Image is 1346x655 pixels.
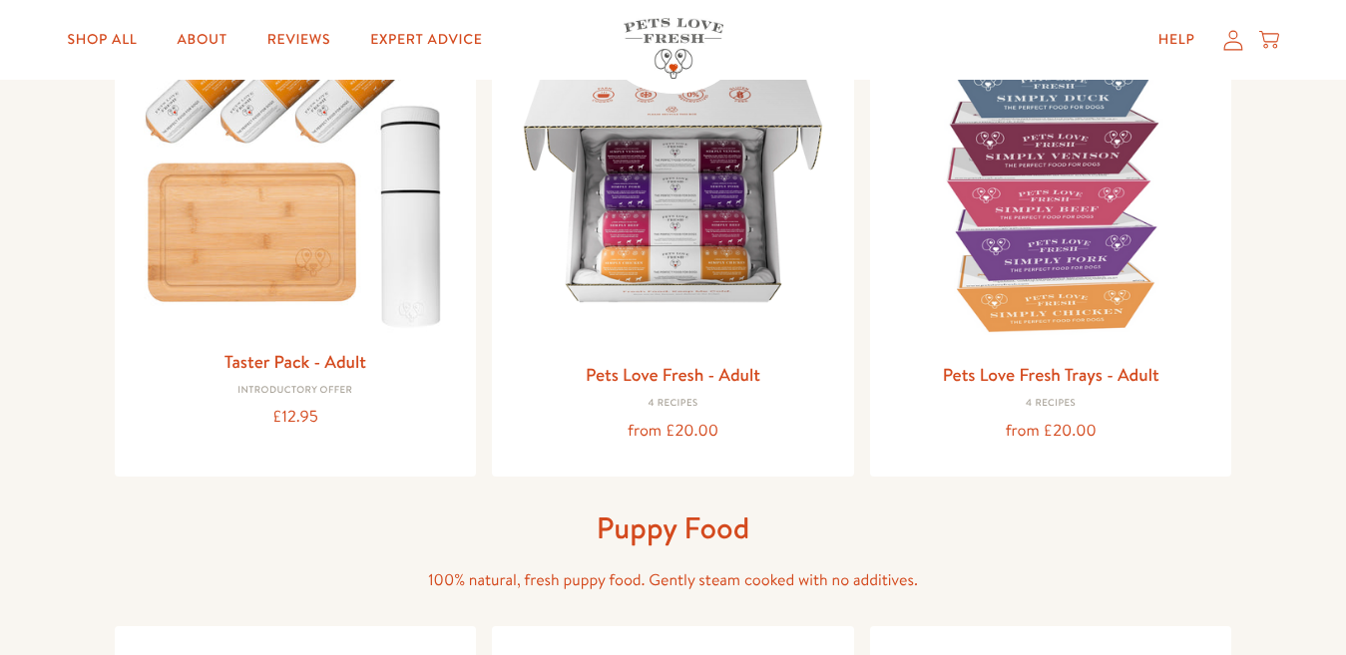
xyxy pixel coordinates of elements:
div: Introductory Offer [131,385,461,397]
div: £12.95 [131,404,461,431]
h1: Puppy Food [354,508,993,547]
a: Pets Love Fresh Trays - Adult [943,362,1159,387]
a: Reviews [251,20,346,60]
img: Pets Love Fresh Trays - Adult [886,22,1216,352]
div: from £20.00 [508,418,838,445]
div: 4 Recipes [508,398,838,410]
a: Help [1142,20,1211,60]
a: Pets Love Fresh - Adult [586,362,760,387]
span: 100% natural, fresh puppy food. Gently steam cooked with no additives. [428,569,918,591]
img: Taster Pack - Adult [131,22,461,338]
div: from £20.00 [886,418,1216,445]
a: About [162,20,243,60]
img: Pets Love Fresh - Adult [508,22,838,352]
a: Expert Advice [354,20,498,60]
div: 4 Recipes [886,398,1216,410]
img: Pets Love Fresh [624,18,723,79]
a: Taster Pack - Adult [224,349,366,374]
a: Shop All [51,20,153,60]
